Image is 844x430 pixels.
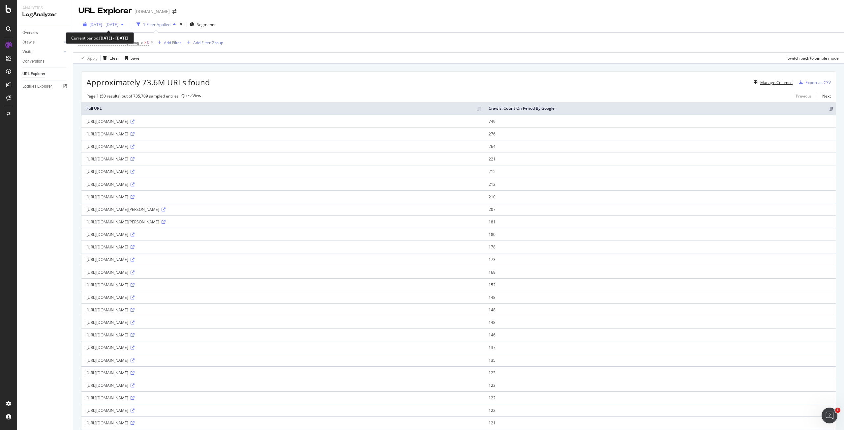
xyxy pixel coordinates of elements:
[109,55,119,61] div: Clear
[86,383,479,388] div: [URL][DOMAIN_NAME]
[131,55,139,61] div: Save
[197,22,215,27] span: Segments
[86,194,479,200] div: [URL][DOMAIN_NAME]
[484,303,836,316] td: 148
[78,5,132,16] div: URL Explorer
[78,21,128,28] button: [DATE] - [DATE]
[86,182,479,187] div: [URL][DOMAIN_NAME]
[796,77,831,88] button: Export as CSV
[484,391,836,404] td: 122
[484,416,836,429] td: 121
[484,165,836,178] td: 215
[484,203,836,215] td: 207
[484,128,836,140] td: 276
[86,332,479,338] div: [URL][DOMAIN_NAME]
[484,278,836,291] td: 152
[184,39,223,46] button: Add Filter Group
[484,379,836,391] td: 123
[22,83,52,90] div: Logfiles Explorer
[484,341,836,354] td: 137
[86,207,479,212] div: [URL][DOMAIN_NAME][PERSON_NAME]
[22,11,68,18] div: LogAnalyzer
[484,241,836,253] td: 178
[788,55,839,61] div: Switch back to Simple mode
[172,9,176,14] div: arrow-right-arrow-left
[484,140,836,153] td: 264
[78,53,98,63] button: Apply
[22,29,38,36] div: Overview
[164,40,181,45] div: Add Filter
[71,35,128,41] div: Current period:
[22,39,35,46] div: Crawls
[86,219,479,225] div: [URL][DOMAIN_NAME][PERSON_NAME]
[484,329,836,341] td: 146
[22,29,68,36] a: Overview
[484,178,836,190] td: 212
[101,53,119,63] button: Clear
[81,102,484,115] th: Full URL: activate to sort column ascending
[484,366,836,379] td: 123
[22,71,45,77] div: URL Explorer
[484,266,836,278] td: 169
[805,80,831,85] div: Export as CSV
[135,8,170,15] div: [DOMAIN_NAME]
[190,19,215,30] button: Segments
[484,115,836,128] td: 749
[484,215,836,228] td: 181
[835,408,840,413] span: 1
[181,93,201,99] span: Quick View
[86,282,479,288] div: [URL][DOMAIN_NAME]
[86,257,479,262] div: [URL][DOMAIN_NAME]
[99,35,128,41] b: [DATE] - [DATE]
[86,420,479,426] div: [URL][DOMAIN_NAME]
[22,48,32,55] div: Visits
[484,228,836,241] td: 180
[86,77,210,88] span: Approximately 73.6M URLs found
[86,244,479,250] div: [URL][DOMAIN_NAME]
[22,58,45,65] div: Conversions
[484,190,836,203] td: 210
[484,253,836,266] td: 173
[22,48,62,55] a: Visits
[22,58,68,65] a: Conversions
[484,354,836,366] td: 135
[86,320,479,325] div: [URL][DOMAIN_NAME]
[22,71,68,77] a: URL Explorer
[22,39,62,46] a: Crawls
[144,40,146,45] span: >
[86,232,479,237] div: [URL][DOMAIN_NAME]
[122,53,139,63] button: Save
[22,83,68,90] a: Logfiles Explorer
[751,78,793,86] button: Manage Columns
[484,404,836,416] td: 122
[484,102,836,115] th: Crawls: Count On Period By Google: activate to sort column ascending
[86,307,479,313] div: [URL][DOMAIN_NAME]
[89,22,118,27] span: [DATE] - [DATE]
[86,408,479,413] div: [URL][DOMAIN_NAME]
[86,345,479,350] div: [URL][DOMAIN_NAME]
[86,270,479,275] div: [URL][DOMAIN_NAME]
[178,21,184,28] div: times
[484,153,836,165] td: 221
[86,156,479,162] div: [URL][DOMAIN_NAME]
[86,169,479,174] div: [URL][DOMAIN_NAME]
[22,5,68,11] div: Analytics
[143,22,170,27] div: 1 Filter Applied
[155,39,181,46] button: Add Filter
[193,40,223,45] div: Add Filter Group
[86,119,479,124] div: [URL][DOMAIN_NAME]
[147,38,149,47] span: 0
[134,19,178,30] button: 1 Filter Applied
[86,144,479,149] div: [URL][DOMAIN_NAME]
[785,53,839,63] button: Switch back to Simple mode
[86,131,479,137] div: [URL][DOMAIN_NAME]
[822,408,837,423] iframe: Intercom live chat
[484,291,836,303] td: 148
[87,55,98,61] div: Apply
[484,316,836,329] td: 148
[86,295,479,300] div: [URL][DOMAIN_NAME]
[86,358,479,363] div: [URL][DOMAIN_NAME]
[86,370,479,376] div: [URL][DOMAIN_NAME]
[86,93,179,99] div: Page 1 (50 results) out of 735,709 sampled entries
[760,80,793,85] div: Manage Columns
